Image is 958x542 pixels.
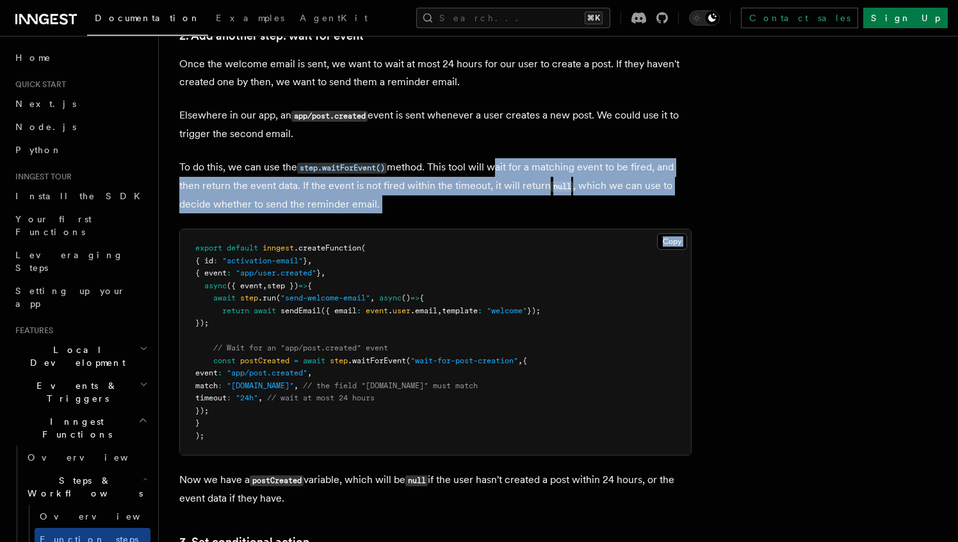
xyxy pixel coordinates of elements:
[405,475,428,486] code: null
[410,293,419,302] span: =>
[216,13,284,23] span: Examples
[22,446,150,469] a: Overview
[585,12,603,24] kbd: ⌘K
[10,338,150,374] button: Local Development
[307,281,312,290] span: {
[419,293,424,302] span: {
[442,306,478,315] span: template
[410,306,437,315] span: .email
[321,268,325,277] span: ,
[258,293,276,302] span: .run
[294,243,361,252] span: .createFunction
[10,374,150,410] button: Events & Triggers
[10,185,150,208] a: Install the SDK
[10,138,150,161] a: Python
[10,172,72,182] span: Inngest tour
[15,286,126,309] span: Setting up your app
[227,281,263,290] span: ({ event
[240,293,258,302] span: step
[195,431,204,440] span: );
[227,381,294,390] span: "[DOMAIN_NAME]"
[10,46,150,69] a: Home
[208,4,292,35] a: Examples
[478,306,482,315] span: :
[361,243,366,252] span: (
[689,10,720,26] button: Toggle dark mode
[10,415,138,441] span: Inngest Functions
[15,99,76,109] span: Next.js
[227,393,231,402] span: :
[10,208,150,243] a: Your first Functions
[402,293,410,302] span: ()
[10,279,150,315] a: Setting up your app
[179,55,692,91] p: Once the welcome email is sent, we want to wait at most 24 hours for our user to create a post. I...
[15,214,92,237] span: Your first Functions
[204,281,227,290] span: async
[487,306,527,315] span: "welcome"
[263,243,294,252] span: inngest
[410,356,518,365] span: "wait-for-post-creation"
[254,306,276,315] span: await
[370,293,375,302] span: ,
[213,256,218,265] span: :
[10,115,150,138] a: Node.js
[179,158,692,213] p: To do this, we can use the method. This tool will wait for a matching event to be fired, and then...
[297,163,387,174] code: step.waitForEvent()
[250,475,304,486] code: postCreated
[213,293,236,302] span: await
[267,281,298,290] span: step })
[195,381,218,390] span: match
[227,268,231,277] span: :
[22,469,150,505] button: Steps & Workflows
[236,268,316,277] span: "app/user.created"
[527,306,540,315] span: });
[307,368,312,377] span: ,
[195,256,213,265] span: { id
[348,356,406,365] span: .waitForEvent
[297,161,387,173] a: step.waitForEvent()
[10,243,150,279] a: Leveraging Steps
[222,306,249,315] span: return
[741,8,858,28] a: Contact sales
[10,325,53,336] span: Features
[551,181,573,192] code: null
[10,92,150,115] a: Next.js
[195,368,218,377] span: event
[388,306,393,315] span: .
[195,393,227,402] span: timeout
[15,145,62,155] span: Python
[298,281,307,290] span: =>
[15,51,51,64] span: Home
[213,343,388,352] span: // Wait for an "app/post.created" event
[267,393,375,402] span: // wait at most 24 hours
[280,293,370,302] span: "send-welcome-email"
[330,356,348,365] span: step
[523,356,527,365] span: {
[40,511,172,521] span: Overview
[195,406,209,415] span: });
[303,256,307,265] span: }
[195,243,222,252] span: export
[213,356,236,365] span: const
[406,356,410,365] span: (
[240,356,289,365] span: postCreated
[195,418,200,427] span: }
[10,79,66,90] span: Quick start
[518,356,523,365] span: ,
[15,250,124,273] span: Leveraging Steps
[258,393,263,402] span: ,
[10,410,150,446] button: Inngest Functions
[15,191,148,201] span: Install the SDK
[657,233,687,250] button: Copy
[195,318,209,327] span: });
[35,505,150,528] a: Overview
[263,281,267,290] span: ,
[95,13,200,23] span: Documentation
[303,381,478,390] span: // the field "[DOMAIN_NAME]" must match
[218,368,222,377] span: :
[291,111,368,122] code: app/post.created
[437,306,442,315] span: ,
[280,306,321,315] span: sendEmail
[379,293,402,302] span: async
[307,256,312,265] span: ,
